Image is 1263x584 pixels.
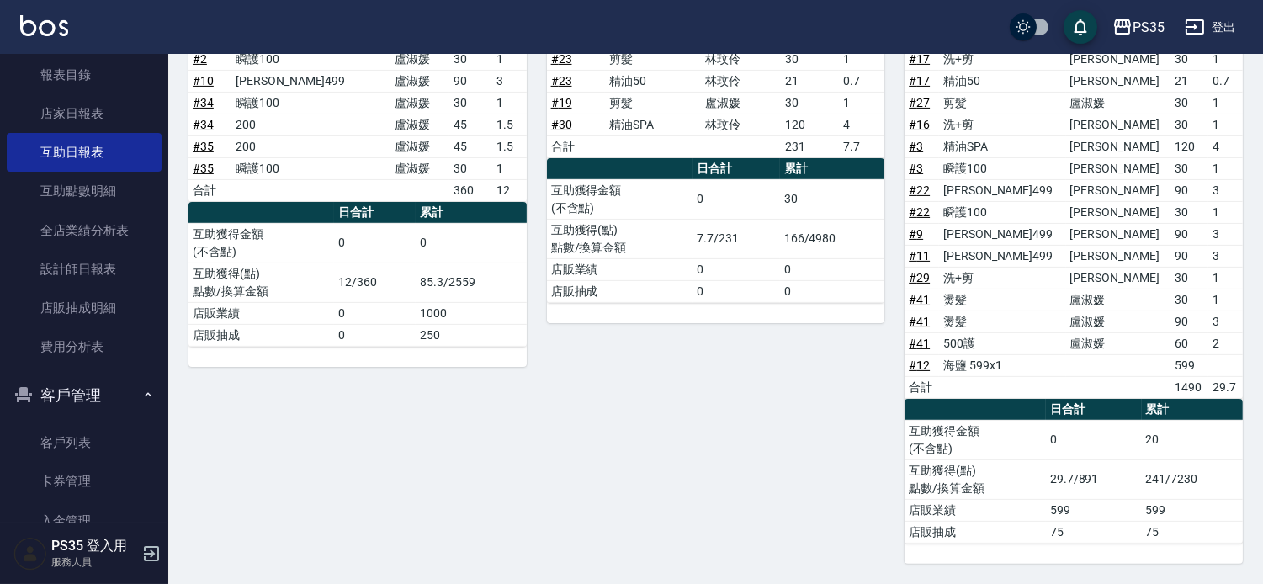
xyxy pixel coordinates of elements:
td: 30 [781,48,839,70]
td: 3 [1208,311,1243,332]
td: 互助獲得(點) 點數/換算金額 [547,219,693,258]
a: #22 [909,205,930,219]
td: 90 [449,70,492,92]
td: 90 [1170,179,1208,201]
td: 店販抽成 [905,521,1046,543]
a: #30 [551,118,572,131]
td: 互助獲得(點) 點數/換算金額 [188,263,334,302]
td: 0 [416,223,526,263]
a: #29 [909,271,930,284]
td: 洗+剪 [939,114,1066,135]
td: 1 [1208,48,1243,70]
td: 30 [1170,92,1208,114]
td: 瞬護100 [939,157,1066,179]
td: 1 [492,157,526,179]
td: 0 [1046,420,1142,459]
td: 85.3/2559 [416,263,526,302]
a: 卡券管理 [7,462,162,501]
td: 合計 [905,376,939,398]
button: 登出 [1178,12,1243,43]
td: 30 [1170,114,1208,135]
td: 30 [780,179,885,219]
a: #23 [551,52,572,66]
td: 3 [1208,223,1243,245]
td: 洗+剪 [939,267,1066,289]
th: 日合計 [1046,399,1142,421]
td: [PERSON_NAME] [1066,157,1171,179]
td: 盧淑媛 [1066,92,1171,114]
td: 3 [1208,179,1243,201]
td: 盧淑媛 [390,70,449,92]
table: a dense table [547,158,885,303]
td: 盧淑媛 [1066,289,1171,311]
td: 1 [1208,267,1243,289]
td: 0 [693,280,780,302]
td: 盧淑媛 [390,92,449,114]
td: 林玟伶 [701,114,781,135]
a: #19 [551,96,572,109]
td: 精油SPA [605,114,701,135]
a: #22 [909,183,930,197]
td: 120 [781,114,839,135]
a: #34 [193,96,214,109]
a: 報表目錄 [7,56,162,94]
a: 費用分析表 [7,327,162,366]
td: 洗+剪 [939,48,1066,70]
th: 日合計 [693,158,780,180]
td: 21 [781,70,839,92]
td: 3 [1208,245,1243,267]
td: 200 [231,135,390,157]
td: 0 [780,280,885,302]
td: 75 [1046,521,1142,543]
td: 盧淑媛 [390,157,449,179]
td: [PERSON_NAME] [1066,223,1171,245]
img: Person [13,537,47,571]
td: 0 [780,258,885,280]
td: 互助獲得金額 (不含點) [905,420,1046,459]
h5: PS35 登入用 [51,538,137,555]
td: 599 [1142,499,1243,521]
td: 30 [1170,289,1208,311]
td: 0 [693,258,780,280]
td: 7.7/231 [693,219,780,258]
td: 1 [839,92,884,114]
td: 1 [1208,201,1243,223]
td: 360 [449,179,492,201]
a: #35 [193,162,214,175]
td: 海鹽 599x1 [939,354,1066,376]
a: #3 [909,162,923,175]
table: a dense table [905,5,1243,399]
td: [PERSON_NAME] [1066,135,1171,157]
td: 剪髮 [605,48,701,70]
td: 120 [1170,135,1208,157]
td: [PERSON_NAME]499 [939,245,1066,267]
td: [PERSON_NAME]499 [939,223,1066,245]
td: 90 [1170,311,1208,332]
td: 店販業績 [905,499,1046,521]
td: 店販業績 [188,302,334,324]
td: 29.7/891 [1046,459,1142,499]
td: 1 [839,48,884,70]
a: #27 [909,96,930,109]
td: 166/4980 [780,219,885,258]
td: 合計 [188,179,231,201]
td: 互助獲得金額 (不含點) [547,179,693,219]
td: 30 [1170,201,1208,223]
td: 燙髮 [939,289,1066,311]
p: 服務人員 [51,555,137,570]
td: 互助獲得(點) 點數/換算金額 [905,459,1046,499]
td: 林玟伶 [701,70,781,92]
td: 盧淑媛 [390,135,449,157]
td: 林玟伶 [701,48,781,70]
td: 瞬護100 [939,201,1066,223]
th: 累計 [780,158,885,180]
td: 241/7230 [1142,459,1243,499]
a: #2 [193,52,207,66]
a: #16 [909,118,930,131]
td: 30 [449,157,492,179]
a: #3 [909,140,923,153]
td: 盧淑媛 [390,48,449,70]
td: 1.5 [492,135,526,157]
td: 剪髮 [939,92,1066,114]
td: 30 [449,92,492,114]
